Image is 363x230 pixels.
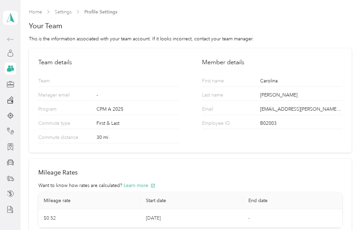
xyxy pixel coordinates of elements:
iframe: Everlance-gr Chat Button Frame [325,192,363,230]
td: [DATE] [140,209,243,228]
div: - [96,91,178,101]
p: First name [202,77,254,86]
td: - [243,209,346,228]
div: This is the information associated with your team account. If it looks incorrect, contact your te... [29,35,352,42]
p: Manager email [38,91,90,101]
a: Home [29,9,42,15]
div: 30 mi [96,134,178,143]
div: Want to know how rates are calculated? [38,182,342,189]
td: $0.52 [38,209,141,228]
h2: Mileage Rates [38,168,342,177]
p: Commute type [38,120,90,129]
button: Learn more [124,182,155,189]
th: Mileage rate [38,192,141,209]
div: B02003 [260,120,342,129]
p: Program [38,106,90,115]
p: Email [202,106,254,115]
div: [EMAIL_ADDRESS][PERSON_NAME][DOMAIN_NAME] [260,106,342,115]
a: Settings [55,9,72,15]
div: [PERSON_NAME] [260,91,342,101]
th: End date [243,192,346,209]
th: Start date [140,192,243,209]
div: CPM A 2025 [96,106,178,115]
h2: Team details [38,58,178,67]
p: Last name [202,91,254,101]
p: Employee ID [202,120,254,129]
p: Team [38,77,90,86]
span: Profile Settings [84,8,117,15]
h1: Your Team [29,21,352,31]
p: Commute distance [38,134,90,143]
div: First & Last [96,120,178,129]
h2: Member details [202,58,342,67]
div: Carolina [260,77,342,86]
